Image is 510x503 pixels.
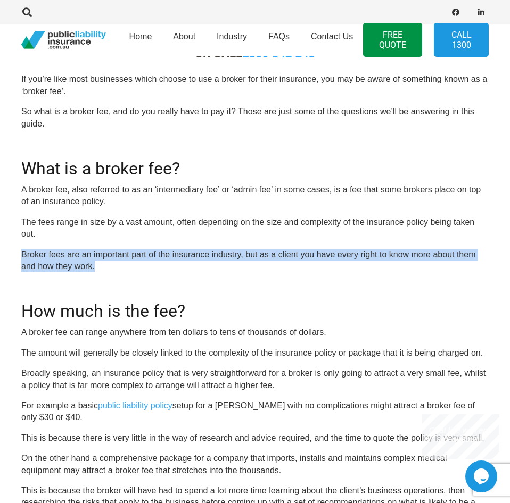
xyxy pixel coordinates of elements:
[21,367,489,391] p: Broadly speaking, an insurance policy that is very straightforward for a broker is only going to ...
[21,288,489,321] h2: How much is the fee?
[21,452,489,476] p: On the other hand a comprehensive package for a company that imports, installs and maintains comp...
[98,401,172,410] a: public liability policy
[21,326,489,338] p: A broker fee can range anywhere from ten dollars to tens of thousands of dollars.
[474,5,489,20] a: LinkedIn
[21,432,489,444] p: This is because there is very little in the way of research and advice required, and the time to ...
[268,32,290,41] span: FAQs
[422,414,499,459] iframe: chat widget
[206,21,258,59] a: Industry
[242,47,315,60] a: 1300 542 245
[162,21,206,59] a: About
[21,106,489,130] p: So what is a broker fee, and do you really have to pay it? Those are just some of the questions w...
[363,23,422,57] a: FREE QUOTE
[21,31,106,49] a: pli_logotransparent
[21,400,489,424] p: For example a basic setup for a [PERSON_NAME] with no complications might attract a broker fee of...
[21,347,489,359] p: The amount will generally be closely linked to the complexity of the insurance policy or package ...
[21,216,489,240] p: The fees range in size by a vast amount, often depending on the size and complexity of the insura...
[195,46,315,60] strong: OR CALL
[17,3,38,22] a: Search
[434,23,489,57] a: Call 1300
[258,21,300,59] a: FAQs
[173,32,195,41] span: About
[465,460,499,492] iframe: chat widget
[21,73,489,97] p: If you’re like most businesses which choose to use a broker for their insurance, you may be aware...
[21,249,489,273] p: Broker fees are an important part of the insurance industry, but as a client you have every right...
[448,5,463,20] a: Facebook
[119,21,163,59] a: Home
[300,21,364,59] a: Contact Us
[217,32,247,41] span: Industry
[311,32,353,41] span: Contact Us
[21,184,489,208] p: A broker fee, also referred to as an ‘intermediary fee’ or ‘admin fee’ in some cases, is a fee th...
[129,32,152,41] span: Home
[21,146,489,179] h2: What is a broker fee?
